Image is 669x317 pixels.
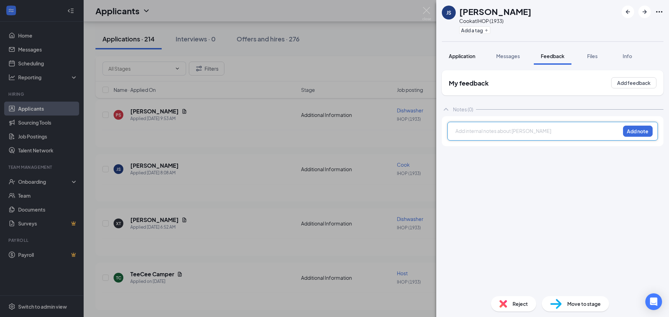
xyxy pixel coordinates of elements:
[622,6,634,18] button: ArrowLeftNew
[623,53,632,59] span: Info
[638,6,651,18] button: ArrowRight
[587,53,598,59] span: Files
[459,17,531,24] div: Cook at IHOP (1933)
[449,53,475,59] span: Application
[655,8,663,16] svg: Ellipses
[513,300,528,308] span: Reject
[541,53,564,59] span: Feedback
[446,9,451,16] div: JS
[640,8,649,16] svg: ArrowRight
[624,8,632,16] svg: ArrowLeftNew
[484,28,489,32] svg: Plus
[459,6,531,17] h1: [PERSON_NAME]
[645,293,662,310] div: Open Intercom Messenger
[453,106,473,113] div: Notes (0)
[496,53,520,59] span: Messages
[611,77,656,88] button: Add feedback
[449,79,489,87] h2: My feedback
[459,26,490,34] button: PlusAdd a tag
[442,105,450,113] svg: ChevronUp
[623,126,653,137] button: Add note
[567,300,601,308] span: Move to stage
